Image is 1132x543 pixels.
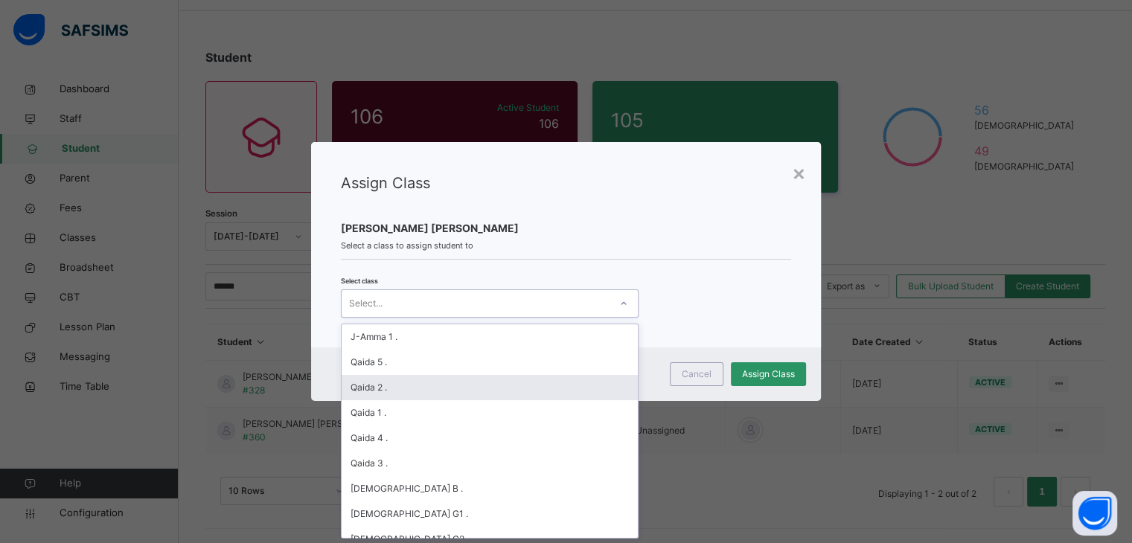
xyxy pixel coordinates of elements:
div: Qaida 4 . [342,425,638,451]
span: Assign Class [341,174,430,192]
span: Select class [341,277,378,285]
div: Qaida 3 . [342,451,638,476]
button: Open asap [1072,491,1117,536]
div: Qaida 5 . [342,350,638,375]
span: [PERSON_NAME] [PERSON_NAME] [341,220,790,236]
span: Select a class to assign student to [341,240,790,252]
div: [DEMOGRAPHIC_DATA] B . [342,476,638,501]
span: Cancel [682,367,712,381]
div: Select... [349,289,383,318]
div: Qaida 2 . [342,375,638,400]
span: Assign Class [742,367,795,381]
div: × [792,157,806,188]
div: Qaida 1 . [342,400,638,425]
div: J-Amma 1 . [342,324,638,350]
div: [DEMOGRAPHIC_DATA] G1 . [342,501,638,527]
